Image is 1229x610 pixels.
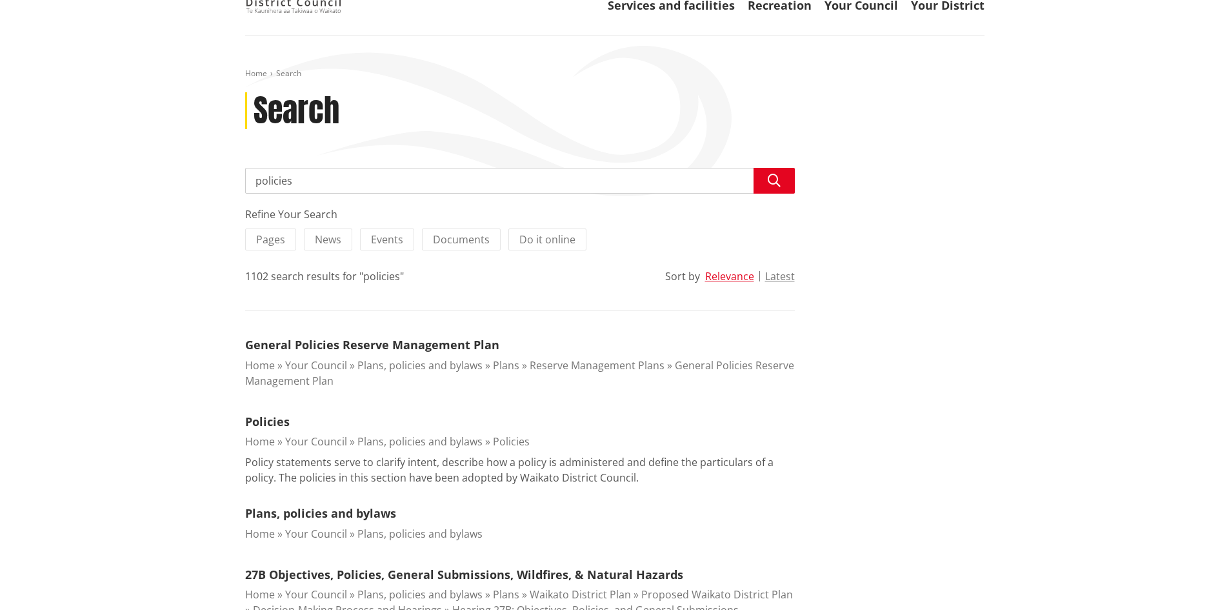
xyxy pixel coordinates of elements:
div: Sort by [665,269,700,284]
iframe: Messenger Launcher [1170,556,1216,602]
a: Plans, policies and bylaws [357,434,483,449]
input: Search input [245,168,795,194]
a: Plans, policies and bylaws [357,527,483,541]
a: Your Council [285,527,347,541]
span: Pages [256,232,285,247]
span: Events [371,232,403,247]
a: General Policies Reserve Management Plan [245,337,499,352]
a: Policies [245,414,290,429]
a: Plans, policies and bylaws [357,587,483,602]
a: Home [245,434,275,449]
a: Home [245,68,267,79]
a: Home [245,587,275,602]
button: Relevance [705,270,754,282]
nav: breadcrumb [245,68,984,79]
div: 1102 search results for "policies" [245,269,404,284]
a: Plans, policies and bylaws [357,358,483,372]
span: Do it online [519,232,575,247]
div: Refine Your Search [245,207,795,222]
span: News [315,232,341,247]
a: Policies [493,434,530,449]
a: Plans [493,358,519,372]
a: Your Council [285,587,347,602]
span: Documents [433,232,490,247]
a: 27B Objectives, Policies, General Submissions, Wildfires, & Natural Hazards [245,567,683,582]
a: Reserve Management Plans [530,358,664,372]
a: Home [245,527,275,541]
a: Your Council [285,358,347,372]
a: General Policies Reserve Management Plan [245,358,794,388]
a: Proposed Waikato District Plan [641,587,793,602]
button: Latest [765,270,795,282]
a: Plans, policies and bylaws [245,505,396,521]
p: Policy statements serve to clarify intent, describe how a policy is administered and define the p... [245,454,795,485]
span: Search [276,68,301,79]
a: Waikato District Plan [530,587,631,602]
h1: Search [254,92,339,130]
a: Your Council [285,434,347,449]
a: Plans [493,587,519,602]
a: Home [245,358,275,372]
